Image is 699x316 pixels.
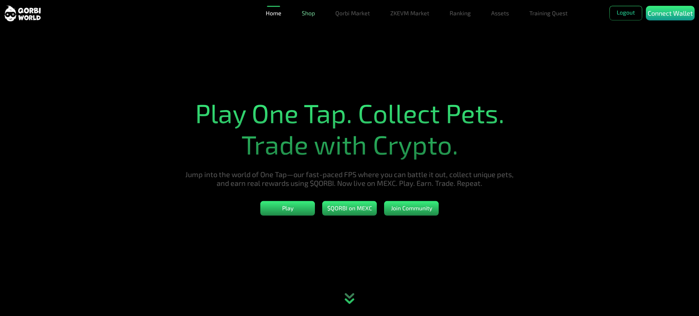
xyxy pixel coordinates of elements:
[332,6,373,20] a: Qorbi Market
[179,170,520,187] h5: Jump into the world of One Tap—our fast-paced FPS where you can battle it out, collect unique pet...
[4,5,41,22] img: sticky brand-logo
[526,6,570,20] a: Training Quest
[263,6,284,20] a: Home
[488,6,512,20] a: Assets
[387,6,432,20] a: ZKEVM Market
[179,97,520,160] h1: Play One Tap. Collect Pets. Trade with Crypto.
[447,6,474,20] a: Ranking
[609,6,642,20] button: Logout
[260,201,315,216] button: Play
[322,201,377,216] button: $QORBI on MEXC
[648,8,693,18] p: Connect Wallet
[333,283,366,316] div: animation
[299,6,318,20] a: Shop
[384,201,439,216] button: Join Community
